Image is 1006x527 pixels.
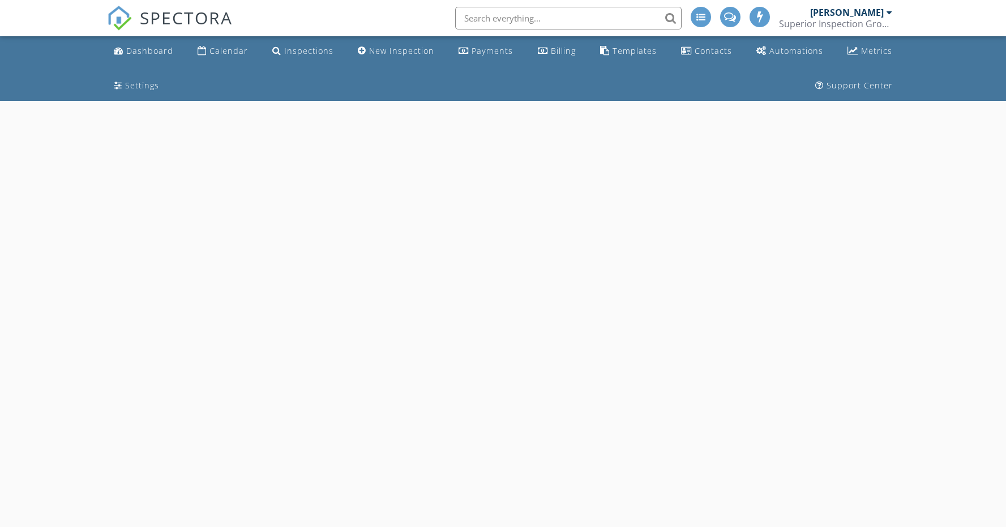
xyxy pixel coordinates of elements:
div: Billing [551,45,576,56]
div: Inspections [284,45,333,56]
span: SPECTORA [140,6,233,29]
a: Support Center [811,75,897,96]
a: Metrics [843,41,897,62]
a: Payments [454,41,517,62]
div: New Inspection [369,45,434,56]
img: The Best Home Inspection Software - Spectora [107,6,132,31]
div: Contacts [695,45,732,56]
div: Templates [613,45,657,56]
div: Payments [472,45,513,56]
a: Templates [596,41,661,62]
div: Automations [769,45,823,56]
a: New Inspection [353,41,439,62]
div: Superior Inspection Group [779,18,892,29]
a: Contacts [677,41,737,62]
a: Billing [533,41,580,62]
a: SPECTORA [107,15,233,39]
div: Support Center [827,80,893,91]
a: Automations (Advanced) [752,41,828,62]
div: Calendar [209,45,248,56]
div: Settings [125,80,159,91]
div: Dashboard [126,45,173,56]
input: Search everything... [455,7,682,29]
a: Settings [109,75,164,96]
a: Inspections [268,41,338,62]
div: Metrics [861,45,892,56]
a: Calendar [193,41,252,62]
a: Dashboard [109,41,178,62]
div: [PERSON_NAME] [810,7,884,18]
